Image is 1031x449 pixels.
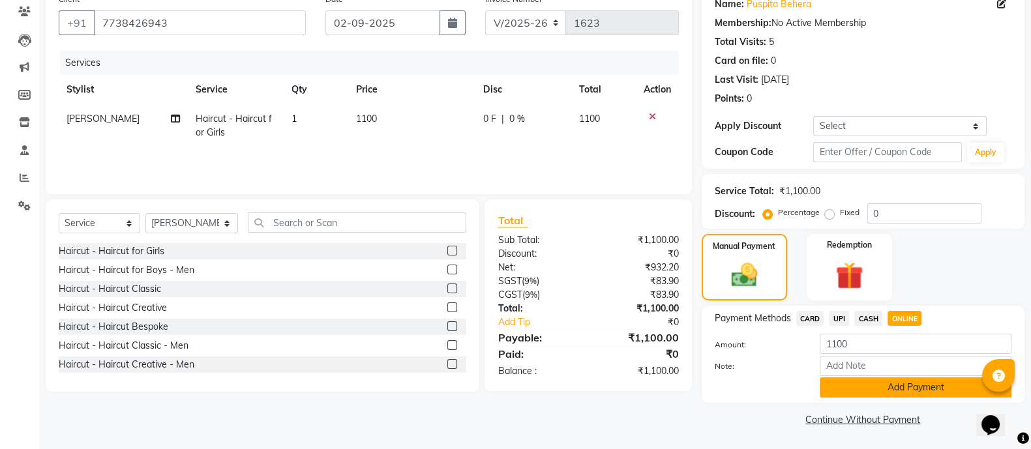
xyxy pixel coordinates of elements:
[636,75,679,104] th: Action
[67,113,140,124] span: [PERSON_NAME]
[888,311,921,326] span: ONLINE
[588,330,689,345] div: ₹1,100.00
[779,184,820,198] div: ₹1,100.00
[475,75,571,104] th: Disc
[498,214,528,227] span: Total
[60,51,689,75] div: Services
[827,239,872,251] label: Redemption
[284,75,348,104] th: Qty
[715,184,774,198] div: Service Total:
[705,339,811,351] label: Amount:
[820,356,1011,376] input: Add Note
[715,35,766,49] div: Total Visits:
[588,302,689,315] div: ₹1,100.00
[571,75,636,104] th: Total
[588,274,689,288] div: ₹83.90
[488,315,605,329] a: Add Tip
[59,75,188,104] th: Stylist
[715,119,814,133] div: Apply Discount
[488,261,588,274] div: Net:
[59,282,161,296] div: Haircut - Haircut Classic
[188,75,284,104] th: Service
[715,54,768,68] div: Card on file:
[840,207,859,218] label: Fixed
[196,113,272,138] span: Haircut - Haircut for Girls
[778,207,820,218] label: Percentage
[59,244,164,258] div: Haircut - Haircut for Girls
[761,73,789,87] div: [DATE]
[588,261,689,274] div: ₹932.20
[291,113,297,124] span: 1
[488,330,588,345] div: Payable:
[59,358,194,371] div: Haircut - Haircut Creative - Men
[715,207,755,221] div: Discount:
[59,339,188,353] div: Haircut - Haircut Classic - Men
[796,311,824,326] span: CARD
[588,346,689,362] div: ₹0
[715,92,744,106] div: Points:
[488,233,588,247] div: Sub Total:
[715,311,791,325] span: Payment Methods
[488,274,588,288] div: ( )
[579,113,600,124] span: 1100
[704,413,1022,427] a: Continue Without Payment
[588,233,689,247] div: ₹1,100.00
[59,10,95,35] button: +91
[348,75,475,104] th: Price
[715,16,1011,30] div: No Active Membership
[483,112,496,126] span: 0 F
[827,259,871,293] img: _gift.svg
[715,145,814,159] div: Coupon Code
[771,54,776,68] div: 0
[605,315,689,329] div: ₹0
[488,247,588,261] div: Discount:
[248,212,466,233] input: Search or Scan
[94,10,306,35] input: Search by Name/Mobile/Email/Code
[976,397,1018,436] iframe: chat widget
[829,311,849,326] span: UPI
[498,289,522,300] span: CGST
[820,377,1011,398] button: Add Payment
[967,143,1004,162] button: Apply
[509,112,525,126] span: 0 %
[59,301,167,315] div: Haircut - Haircut Creative
[588,247,689,261] div: ₹0
[713,240,775,252] label: Manual Payment
[854,311,882,326] span: CASH
[524,289,537,300] span: 9%
[588,288,689,302] div: ₹83.90
[488,364,588,378] div: Balance :
[488,346,588,362] div: Paid:
[59,263,194,277] div: Haircut - Haircut for Boys - Men
[813,142,962,162] input: Enter Offer / Coupon Code
[705,360,811,372] label: Note:
[488,302,588,315] div: Total:
[715,16,771,30] div: Membership:
[820,334,1011,354] input: Amount
[524,276,536,286] span: 9%
[356,113,377,124] span: 1100
[769,35,774,49] div: 5
[723,260,766,290] img: _cash.svg
[715,73,758,87] div: Last Visit:
[488,288,588,302] div: ( )
[501,112,504,126] span: |
[588,364,689,378] div: ₹1,100.00
[498,275,521,287] span: SGST
[59,320,168,334] div: Haircut - Haircut Bespoke
[747,92,752,106] div: 0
